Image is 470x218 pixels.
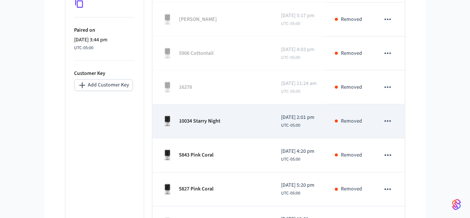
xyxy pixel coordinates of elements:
img: Kwikset Halo Touchscreen Wifi Enabled Smart Lock, Polished Chrome, Front [162,115,173,127]
div: America/Bogota [281,80,317,95]
span: UTC-05:00 [74,45,94,51]
p: Removed [341,117,362,125]
span: UTC-05:00 [281,156,300,163]
img: SeamLogoGradient.69752ec5.svg [452,199,461,211]
p: 5827 Pink Coral [179,185,214,193]
p: Paired on [74,26,135,34]
p: 16278 [179,83,192,91]
p: 10034 Starry Night [179,117,221,125]
img: Kwikset Halo Touchscreen Wifi Enabled Smart Lock, Polished Chrome, Front [162,47,173,59]
img: Facebook [3,93,31,99]
p: Removed [341,83,362,91]
img: Google [3,85,25,91]
span: UTC-05:00 [281,54,300,61]
p: Removed [341,185,362,193]
img: Apple [3,109,22,115]
span: Regístrate con Apple [22,109,68,115]
span: cashback [68,46,90,53]
span: [DATE] 4:03 pm [281,46,314,54]
span: UTC-05:00 [281,88,300,95]
img: Kwikset Halo Touchscreen Wifi Enabled Smart Lock, Polished Chrome, Front [162,149,173,161]
p: [PERSON_NAME] [179,16,217,23]
span: UTC-05:00 [281,122,300,129]
span: [DATE] 2:01 pm [281,114,314,121]
img: Kwikset Halo Touchscreen Wifi Enabled Smart Lock, Polished Chrome, Front [162,13,173,25]
span: Ver ahorros [3,48,29,54]
span: UTC-05:00 [281,190,300,197]
img: Email [3,101,21,107]
p: Removed [341,16,362,23]
span: [DATE] 5:17 pm [281,12,314,20]
img: Kwikset Halo Touchscreen Wifi Enabled Smart Lock, Polished Chrome, Front [162,183,173,195]
p: Removed [341,50,362,57]
p: Customer Key [74,70,135,78]
span: [DATE] 4:20 pm [281,148,314,155]
p: 5906 Cottontail [179,50,214,57]
span: Iniciar sesión [3,60,32,66]
span: [DATE] 11:24 am [281,80,317,88]
div: America/Bogota [74,36,108,51]
span: Regístrate con Facebook [31,93,86,98]
p: Removed [341,151,362,159]
div: America/Bogota [281,46,314,61]
span: Regístrate ahora [3,60,40,66]
img: Kwikset Halo Touchscreen Wifi Enabled Smart Lock, Polished Chrome, Front [162,81,173,93]
span: Regístrate ahora [3,73,40,78]
p: 5843 Pink Coral [179,151,214,159]
div: America/Bogota [281,148,314,163]
button: Add Customer Key [74,79,133,91]
span: Regístrate con Google [25,85,74,90]
span: [DATE] 3:44 pm [74,36,108,44]
span: Regístrate con Email [21,101,67,107]
div: America/Bogota [281,114,314,129]
div: America/Bogota [281,12,314,27]
span: [DATE] 5:20 pm [281,181,314,189]
div: America/Bogota [281,181,314,197]
span: UTC-05:00 [281,20,300,27]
